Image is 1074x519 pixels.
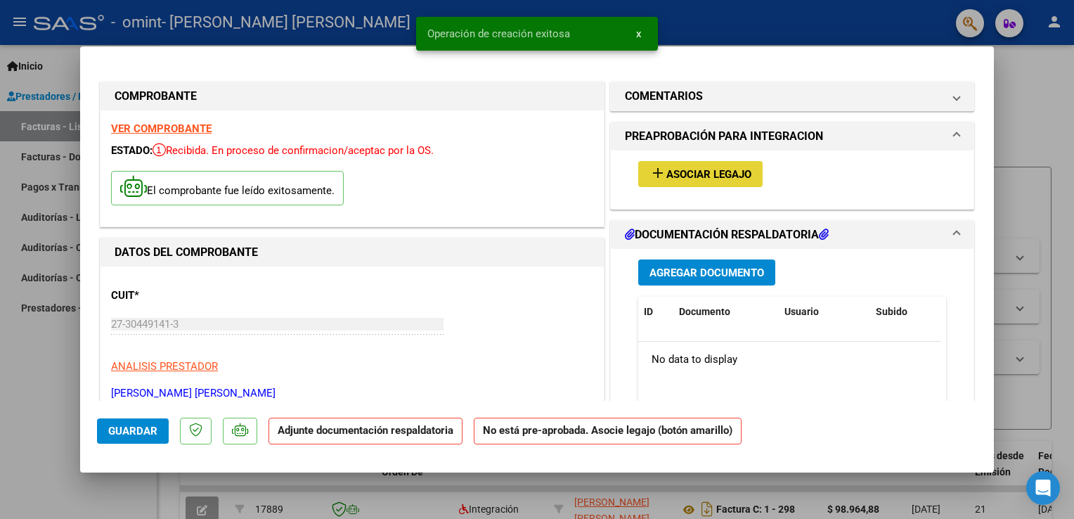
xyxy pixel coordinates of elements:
h1: COMENTARIOS [625,88,703,105]
strong: No está pre-aprobada. Asocie legajo (botón amarillo) [474,418,742,445]
datatable-header-cell: ID [638,297,673,327]
div: Open Intercom Messenger [1026,471,1060,505]
datatable-header-cell: Usuario [779,297,870,327]
mat-expansion-panel-header: DOCUMENTACIÓN RESPALDATORIA [611,221,973,249]
strong: DATOS DEL COMPROBANTE [115,245,258,259]
h1: DOCUMENTACIÓN RESPALDATORIA [625,226,829,243]
span: Recibida. En proceso de confirmacion/aceptac por la OS. [153,144,434,157]
span: ID [644,306,653,317]
span: Subido [876,306,907,317]
button: Guardar [97,418,169,444]
span: x [636,27,641,40]
datatable-header-cell: Documento [673,297,779,327]
mat-icon: add [649,165,666,181]
strong: Adjunte documentación respaldatoria [278,424,453,437]
button: Agregar Documento [638,259,775,286]
span: Agregar Documento [649,267,764,279]
span: ESTADO: [111,144,153,157]
button: x [625,21,652,46]
mat-expansion-panel-header: COMENTARIOS [611,82,973,110]
datatable-header-cell: Acción [940,297,1011,327]
div: No data to display [638,342,941,377]
span: Operación de creación exitosa [427,27,570,41]
a: VER COMPROBANTE [111,122,212,135]
span: Documento [679,306,730,317]
p: [PERSON_NAME] [PERSON_NAME] [111,385,593,402]
p: El comprobante fue leído exitosamente. [111,171,344,205]
strong: COMPROBANTE [115,89,197,103]
span: Guardar [108,425,157,437]
h1: PREAPROBACIÓN PARA INTEGRACION [625,128,823,145]
span: Asociar Legajo [666,168,751,181]
mat-expansion-panel-header: PREAPROBACIÓN PARA INTEGRACION [611,122,973,150]
button: Asociar Legajo [638,161,763,187]
datatable-header-cell: Subido [870,297,940,327]
div: PREAPROBACIÓN PARA INTEGRACION [611,150,973,209]
span: ANALISIS PRESTADOR [111,360,218,373]
p: CUIT [111,288,256,304]
span: Usuario [784,306,819,317]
